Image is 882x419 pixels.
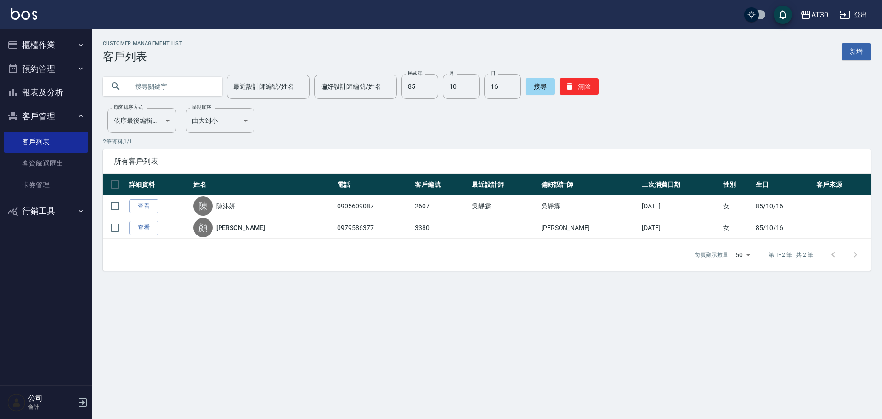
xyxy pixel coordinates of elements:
[769,251,813,259] p: 第 1–2 筆 共 2 筆
[114,157,860,166] span: 所有客戶列表
[539,174,639,195] th: 偏好設計師
[469,174,538,195] th: 最近設計師
[413,217,469,239] td: 3380
[797,6,832,24] button: AT30
[753,174,814,195] th: 生日
[639,217,721,239] td: [DATE]
[4,57,88,81] button: 預約管理
[4,104,88,128] button: 客戶管理
[129,199,158,213] a: 查看
[4,174,88,195] a: 卡券管理
[192,104,211,111] label: 呈現順序
[639,195,721,217] td: [DATE]
[721,195,754,217] td: 女
[129,221,158,235] a: 查看
[114,104,143,111] label: 顧客排序方式
[413,195,469,217] td: 2607
[107,108,176,133] div: 依序最後編輯時間
[129,74,215,99] input: 搜尋關鍵字
[103,138,871,146] p: 2 筆資料, 1 / 1
[526,78,555,95] button: 搜尋
[216,201,236,211] a: 陳沐妍
[335,195,413,217] td: 0905609087
[335,174,413,195] th: 電話
[560,78,599,95] button: 清除
[639,174,721,195] th: 上次消費日期
[7,393,26,412] img: Person
[721,217,754,239] td: 女
[721,174,754,195] th: 性別
[539,195,639,217] td: 吳靜霖
[4,80,88,104] button: 報表及分析
[193,218,213,237] div: 顏
[4,153,88,174] a: 客資篩選匯出
[4,199,88,223] button: 行銷工具
[836,6,871,23] button: 登出
[408,70,422,77] label: 民國年
[491,70,495,77] label: 日
[811,9,828,21] div: AT30
[814,174,871,195] th: 客戶來源
[469,195,538,217] td: 吳靜霖
[103,40,182,46] h2: Customer Management List
[28,394,75,403] h5: 公司
[842,43,871,60] a: 新增
[449,70,454,77] label: 月
[413,174,469,195] th: 客戶編號
[28,403,75,411] p: 會計
[753,195,814,217] td: 85/10/16
[216,223,265,232] a: [PERSON_NAME]
[695,251,728,259] p: 每頁顯示數量
[732,242,754,267] div: 50
[753,217,814,239] td: 85/10/16
[193,196,213,216] div: 陳
[4,132,88,153] a: 客戶列表
[335,217,413,239] td: 0979586377
[539,217,639,239] td: [PERSON_NAME]
[4,33,88,57] button: 櫃檯作業
[103,50,182,63] h3: 客戶列表
[11,8,37,20] img: Logo
[191,174,335,195] th: 姓名
[774,6,792,24] button: save
[186,108,254,133] div: 由大到小
[127,174,191,195] th: 詳細資料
